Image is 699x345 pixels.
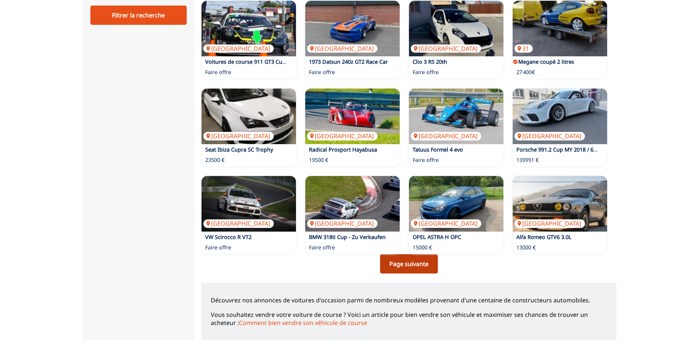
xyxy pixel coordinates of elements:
a: Radical Prosport Hayabusa[GEOGRAPHIC_DATA] [305,89,400,144]
p: [GEOGRAPHIC_DATA] [307,132,377,140]
p: [GEOGRAPHIC_DATA] [515,132,585,140]
img: OPEL ASTRA H OPC [409,176,503,232]
p: 31 [515,44,533,53]
a: Porsche 991.2 Cup MY 2018 / 63 Std Gesamtlaufzeit [516,146,645,153]
p: [GEOGRAPHIC_DATA] [307,219,377,228]
a: BMW 318ti Cup - Zu Verkaufen[GEOGRAPHIC_DATA] [305,176,400,232]
p: [GEOGRAPHIC_DATA] [203,132,274,140]
a: OPEL ASTRA H OPC [413,233,461,240]
a: Megane coupé 2 litres [518,58,574,65]
a: Tatuus Formel 4 evo[GEOGRAPHIC_DATA] [409,89,503,144]
img: Seat Ibiza Cupra SC Trophy [202,89,296,144]
p: Faire offre [205,69,231,76]
p: [GEOGRAPHIC_DATA] [307,44,377,53]
a: VW Scirocco R VT2[GEOGRAPHIC_DATA] [202,176,296,232]
p: [GEOGRAPHIC_DATA] [411,219,481,228]
p: 139991 € [516,156,539,164]
p: [GEOGRAPHIC_DATA] [411,44,481,53]
p: [GEOGRAPHIC_DATA] [411,132,481,140]
a: OPEL ASTRA H OPC[GEOGRAPHIC_DATA] [409,176,503,232]
a: Alfa Romeo GTV6 3.0L [516,233,572,240]
p: 19500 € [309,156,328,164]
p: Faire offre [413,156,439,164]
a: 1973 Datsun 240z GT2 Race Car[GEOGRAPHIC_DATA] [305,1,400,56]
a: Comment bien vendre son véhicule de course [239,319,367,327]
a: Voitures de course 911 GT3 Cup - version 992 [205,58,319,65]
img: BMW 318ti Cup - Zu Verkaufen [305,176,400,232]
a: BMW 318ti Cup - Zu Verkaufen [309,233,386,240]
img: VW Scirocco R VT2 [202,176,296,232]
img: Voitures de course 911 GT3 Cup - version 992 [202,1,296,56]
p: [GEOGRAPHIC_DATA] [515,219,585,228]
a: Seat Ibiza Cupra SC Trophy[GEOGRAPHIC_DATA] [202,89,296,144]
p: 27 400€ [516,69,535,76]
p: Vous souhaitez vendre votre voiture de course ? Voici un article pour bien vendre son véhicule et... [211,311,607,327]
a: Clio 3 RS 20th[GEOGRAPHIC_DATA] [409,1,503,56]
p: 15000 € [413,244,432,251]
div: Filtrer la recherche [90,6,187,25]
p: Faire offre [309,244,335,251]
a: Page suivante [380,254,438,273]
a: 1973 Datsun 240z GT2 Race Car [309,58,388,65]
a: Tatuus Formel 4 evo [413,146,463,153]
img: Megane coupé 2 litres [513,1,607,56]
p: Faire offre [205,244,231,251]
img: Tatuus Formel 4 evo [409,89,503,144]
img: Alfa Romeo GTV6 3.0L [513,176,607,232]
a: Megane coupé 2 litres 31 [513,1,607,56]
p: 23500 € [205,156,224,164]
a: Alfa Romeo GTV6 3.0L[GEOGRAPHIC_DATA] [513,176,607,232]
img: 1973 Datsun 240z GT2 Race Car [305,1,400,56]
p: Découvrez nos annonces de voitures d'occasion parmi de nombreux modèles provenant d'une centaine ... [211,296,607,304]
img: Porsche 991.2 Cup MY 2018 / 63 Std Gesamtlaufzeit [513,89,607,144]
a: Clio 3 RS 20th [413,58,447,65]
p: [GEOGRAPHIC_DATA] [203,219,274,228]
a: VW Scirocco R VT2 [205,233,252,240]
img: Clio 3 RS 20th [409,1,503,56]
a: Radical Prosport Hayabusa [309,146,377,153]
p: 13000 € [516,244,536,251]
img: Radical Prosport Hayabusa [305,89,400,144]
a: Voitures de course 911 GT3 Cup - version 992[GEOGRAPHIC_DATA] [202,1,296,56]
p: Faire offre [413,69,439,76]
p: Faire offre [309,69,335,76]
a: Porsche 991.2 Cup MY 2018 / 63 Std Gesamtlaufzeit[GEOGRAPHIC_DATA] [513,89,607,144]
a: Seat Ibiza Cupra SC Trophy [205,146,273,153]
p: [GEOGRAPHIC_DATA] [203,44,274,53]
